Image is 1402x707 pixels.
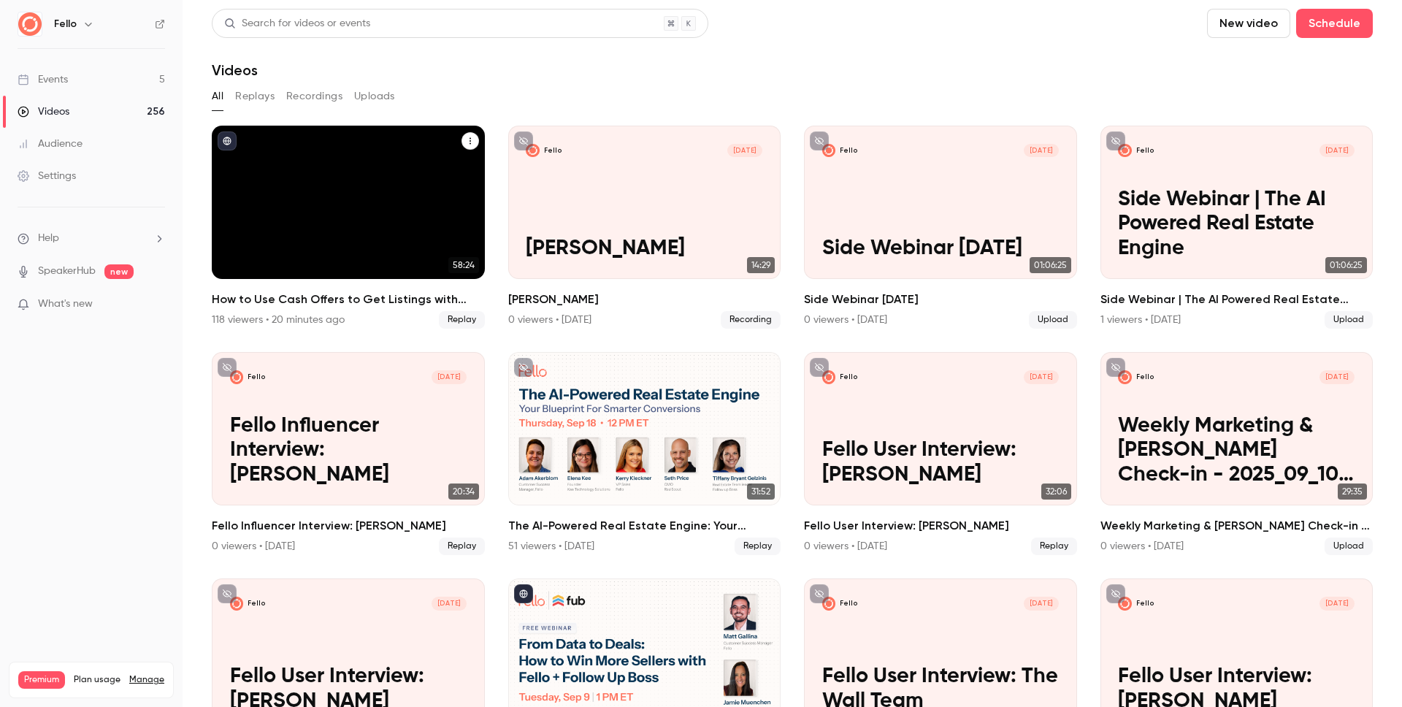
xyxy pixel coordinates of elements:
span: Replay [439,311,485,329]
div: 1 viewers • [DATE] [1100,313,1181,327]
p: Fello Influencer Interview: [PERSON_NAME] [230,414,467,488]
button: unpublished [810,584,829,603]
p: Side Webinar | The AI Powered Real Estate Engine [1118,188,1355,261]
h2: Side Webinar | The AI Powered Real Estate Engine [1100,291,1374,308]
h2: [PERSON_NAME] [508,291,781,308]
li: Clawson [508,126,781,329]
a: Manage [129,674,164,686]
div: 0 viewers • [DATE] [1100,539,1184,554]
p: Fello [1136,146,1154,156]
div: Videos [18,104,69,119]
button: unpublished [218,584,237,603]
div: Settings [18,169,76,183]
button: published [514,584,533,603]
span: Replay [735,538,781,555]
span: [DATE] [1319,370,1355,383]
img: Fello User Interview: Buddy Blake [1118,597,1131,610]
div: 0 viewers • [DATE] [212,539,295,554]
span: [DATE] [432,597,467,610]
a: Fello Influencer Interview: Austin Hellickson Fello[DATE]Fello Influencer Interview: [PERSON_NAME... [212,352,485,555]
span: new [104,264,134,279]
p: Fello [248,372,266,382]
span: 20:34 [448,484,479,500]
button: Replays [235,85,275,108]
div: 118 viewers • 20 minutes ago [212,313,345,327]
span: Upload [1325,311,1373,329]
div: 0 viewers • [DATE] [804,539,887,554]
p: Fello [840,599,858,608]
p: Weekly Marketing & [PERSON_NAME] Check-in - 2025_09_10 12_30 MDT - Recording [1118,414,1355,488]
iframe: Noticeable Trigger [148,298,165,311]
button: published [218,131,237,150]
p: Side Webinar [DATE] [822,237,1059,261]
span: 01:06:25 [1325,257,1367,273]
img: Clawson [526,144,539,157]
span: [DATE] [1024,370,1059,383]
li: Side Webinar September 18 2025 [804,126,1077,329]
span: 14:29 [747,257,775,273]
h2: Weekly Marketing & [PERSON_NAME] Check-in - 2025_09_10 12_30 MDT - Recording [1100,517,1374,535]
span: Replay [1031,538,1077,555]
a: Side Webinar September 18 2025Fello[DATE]Side Webinar [DATE]01:06:25Side Webinar [DATE]0 viewers ... [804,126,1077,329]
span: 29:35 [1338,484,1367,500]
span: [DATE] [1319,144,1355,157]
a: ClawsonFello[DATE][PERSON_NAME]14:29[PERSON_NAME]0 viewers • [DATE]Recording [508,126,781,329]
span: 32:06 [1041,484,1071,500]
span: Plan usage [74,674,120,686]
a: SpeakerHub [38,264,96,279]
img: Fello Influencer Interview: Austin Hellickson [230,370,243,383]
span: Replay [439,538,485,555]
h2: Fello Influencer Interview: [PERSON_NAME] [212,517,485,535]
div: 0 viewers • [DATE] [508,313,591,327]
button: Uploads [354,85,395,108]
div: Audience [18,137,83,151]
button: Schedule [1296,9,1373,38]
button: unpublished [514,131,533,150]
img: Fello User Interview: The Wall Team [822,597,835,610]
span: Recording [721,311,781,329]
button: Recordings [286,85,342,108]
a: Weekly Marketing & Ryan Check-in - 2025_09_10 12_30 MDT - RecordingFello[DATE]Weekly Marketing & ... [1100,352,1374,555]
li: How to Use Cash Offers to Get Listings with Rowena Patton and Cash CPO [212,126,485,329]
span: 58:24 [448,257,479,273]
li: Weekly Marketing & Ryan Check-in - 2025_09_10 12_30 MDT - Recording [1100,352,1374,555]
p: [PERSON_NAME] [526,237,762,261]
h2: Side Webinar [DATE] [804,291,1077,308]
p: Fello [248,599,266,608]
img: Fello [18,12,42,36]
img: Side Webinar | The AI Powered Real Estate Engine [1118,144,1131,157]
p: Fello User Interview: [PERSON_NAME] [822,438,1059,487]
h1: Videos [212,61,258,79]
p: Fello [1136,599,1154,608]
a: Side Webinar | The AI Powered Real Estate EngineFello[DATE]Side Webinar | The AI Powered Real Est... [1100,126,1374,329]
li: help-dropdown-opener [18,231,165,246]
h2: Fello User Interview: [PERSON_NAME] [804,517,1077,535]
button: unpublished [1106,584,1125,603]
button: All [212,85,223,108]
li: Fello Influencer Interview: Austin Hellickson [212,352,485,555]
img: Fello User Interview: Jay Macklin [822,370,835,383]
button: unpublished [1106,358,1125,377]
button: unpublished [1106,131,1125,150]
span: Upload [1325,538,1373,555]
span: [DATE] [1024,597,1059,610]
li: Fello User Interview: Jay Macklin [804,352,1077,555]
button: unpublished [514,358,533,377]
div: Events [18,72,68,87]
span: [DATE] [727,144,762,157]
span: 01:06:25 [1030,257,1071,273]
button: New video [1207,9,1290,38]
span: 31:52 [747,484,775,500]
button: unpublished [810,358,829,377]
p: Fello [840,372,858,382]
p: Fello [1136,372,1154,382]
h2: The AI-Powered Real Estate Engine: Your Blueprint for Smarter Conversions [508,517,781,535]
img: Fello User Interview: Shannon Biszantz [230,597,243,610]
p: Fello [840,146,858,156]
span: Help [38,231,59,246]
li: The AI-Powered Real Estate Engine: Your Blueprint for Smarter Conversions [508,352,781,555]
span: Upload [1029,311,1077,329]
a: 58:24How to Use Cash Offers to Get Listings with [PERSON_NAME] and Cash CPO118 viewers • 20 minut... [212,126,485,329]
span: [DATE] [1319,597,1355,610]
button: unpublished [218,358,237,377]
